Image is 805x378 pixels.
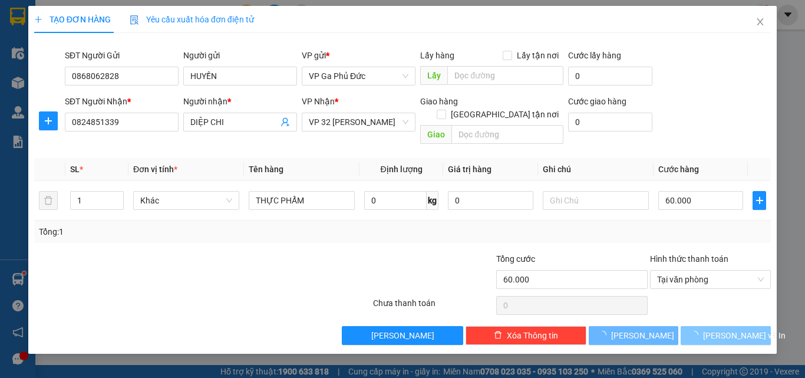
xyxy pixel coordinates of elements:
span: Lấy tận nơi [512,49,563,62]
span: Lấy [420,66,447,85]
button: [PERSON_NAME] [589,326,679,345]
span: VP Ga Phủ Đức [309,67,408,85]
span: SL [70,165,80,174]
input: Ghi Chú [543,191,649,210]
span: VP Nhận [302,97,335,106]
div: SĐT Người Nhận [65,95,179,108]
input: Cước lấy hàng [568,67,652,86]
span: Tổng cước [496,254,535,264]
button: deleteXóa Thông tin [466,326,586,345]
span: kg [427,191,438,210]
span: close [755,17,765,27]
span: [PERSON_NAME] và In [703,329,786,342]
span: Tên hàng [249,165,283,174]
span: plus [753,196,766,205]
button: Close [744,6,777,39]
label: Hình thức thanh toán [650,254,728,264]
button: plus [753,191,766,210]
span: Khác [140,192,232,209]
button: [PERSON_NAME] [342,326,463,345]
span: Đơn vị tính [133,165,177,174]
span: Giao [420,125,451,144]
span: delete [494,331,502,340]
button: plus [39,111,58,130]
li: Số nhà [STREET_ADDRESS][PERSON_NAME] [110,50,493,64]
span: [PERSON_NAME] [611,329,674,342]
div: Người nhận [183,95,297,108]
label: Cước giao hàng [568,97,626,106]
span: Yêu cầu xuất hóa đơn điện tử [130,15,254,24]
li: Hotline: 1900400028 [110,64,493,79]
div: VP gửi [302,49,415,62]
span: [GEOGRAPHIC_DATA] tận nơi [446,108,563,121]
button: [PERSON_NAME] và In [681,326,771,345]
span: Giao hàng [420,97,458,106]
img: icon [130,15,139,25]
span: Xóa Thông tin [507,329,558,342]
span: plus [39,116,57,126]
input: 0 [448,191,533,210]
button: delete [39,191,58,210]
input: Cước giao hàng [568,113,652,132]
span: Tại văn phòng [657,271,764,288]
span: TẠO ĐƠN HÀNG [34,15,111,24]
span: loading [690,331,703,339]
span: Định lượng [380,165,422,174]
th: Ghi chú [538,158,654,181]
input: Dọc đường [451,125,563,144]
span: [PERSON_NAME] [371,329,434,342]
span: user-add [281,117,290,127]
div: Chưa thanh toán [372,297,495,317]
b: Công ty TNHH Trọng Hiếu Phú Thọ - Nam Cường Limousine [143,14,460,46]
span: Lấy hàng [420,51,454,60]
span: Giá trị hàng [448,165,491,174]
span: VP 32 Mạc Thái Tổ [309,113,408,131]
div: SĐT Người Gửi [65,49,179,62]
span: Cước hàng [658,165,699,174]
span: plus [34,15,42,24]
label: Cước lấy hàng [568,51,621,60]
div: Tổng: 1 [39,225,312,238]
input: VD: Bàn, Ghế [249,191,355,210]
div: Người gửi [183,49,297,62]
span: loading [598,331,611,339]
input: Dọc đường [447,66,563,85]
